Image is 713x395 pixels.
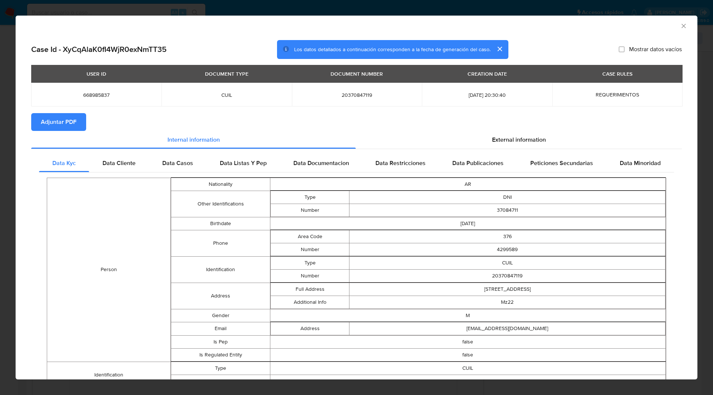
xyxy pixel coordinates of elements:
[270,243,349,256] td: Number
[167,135,220,144] span: Internal information
[171,217,270,230] td: Birthdate
[270,322,349,335] td: Address
[47,362,171,388] td: Identification
[293,159,349,167] span: Data Documentacion
[40,92,153,98] span: 668985837
[598,68,637,80] div: CASE RULES
[326,68,387,80] div: DOCUMENT NUMBER
[270,217,665,230] td: [DATE]
[270,362,665,375] td: CUIL
[31,131,682,149] div: Detailed info
[170,92,283,98] span: CUIL
[294,46,491,53] span: Los datos detallados a continuación corresponden a la fecha de generación del caso.
[620,159,661,167] span: Data Minoridad
[530,159,593,167] span: Peticiones Secundarias
[31,45,167,54] h2: Case Id - XyCqAlaK0fI4WjR0exNmTT35
[463,68,511,80] div: CREATION DATE
[349,230,665,243] td: 376
[349,322,665,335] td: [EMAIL_ADDRESS][DOMAIN_NAME]
[596,91,639,98] span: REQUERIMIENTOS
[349,256,665,269] td: CUIL
[47,178,171,362] td: Person
[301,92,413,98] span: 20370847119
[41,114,76,130] span: Adjuntar PDF
[270,256,349,269] td: Type
[349,204,665,217] td: 37084711
[349,283,665,296] td: [STREET_ADDRESS]
[270,230,349,243] td: Area Code
[171,362,270,375] td: Type
[270,335,665,348] td: false
[201,68,253,80] div: DOCUMENT TYPE
[349,296,665,309] td: Mz22
[171,256,270,283] td: Identification
[491,40,508,58] button: cerrar
[102,159,136,167] span: Data Cliente
[349,269,665,282] td: 20370847119
[31,113,86,131] button: Adjuntar PDF
[270,269,349,282] td: Number
[171,375,270,388] td: Number
[270,191,349,204] td: Type
[431,92,543,98] span: [DATE] 20:30:40
[629,46,682,53] span: Mostrar datos vacíos
[270,375,665,388] td: 20370847119
[270,283,349,296] td: Full Address
[349,191,665,204] td: DNI
[619,46,625,52] input: Mostrar datos vacíos
[680,22,687,29] button: Cerrar ventana
[171,178,270,191] td: Nationality
[16,16,697,379] div: closure-recommendation-modal
[452,159,504,167] span: Data Publicaciones
[171,230,270,256] td: Phone
[171,335,270,348] td: Is Pep
[270,309,665,322] td: M
[171,348,270,361] td: Is Regulated Entity
[162,159,193,167] span: Data Casos
[270,178,665,191] td: AR
[270,296,349,309] td: Additional Info
[349,243,665,256] td: 4299589
[171,283,270,309] td: Address
[52,159,76,167] span: Data Kyc
[375,159,426,167] span: Data Restricciones
[270,204,349,217] td: Number
[171,322,270,335] td: Email
[492,135,546,144] span: External information
[171,309,270,322] td: Gender
[270,348,665,361] td: false
[171,191,270,217] td: Other Identifications
[39,154,674,172] div: Detailed internal info
[82,68,111,80] div: USER ID
[220,159,267,167] span: Data Listas Y Pep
